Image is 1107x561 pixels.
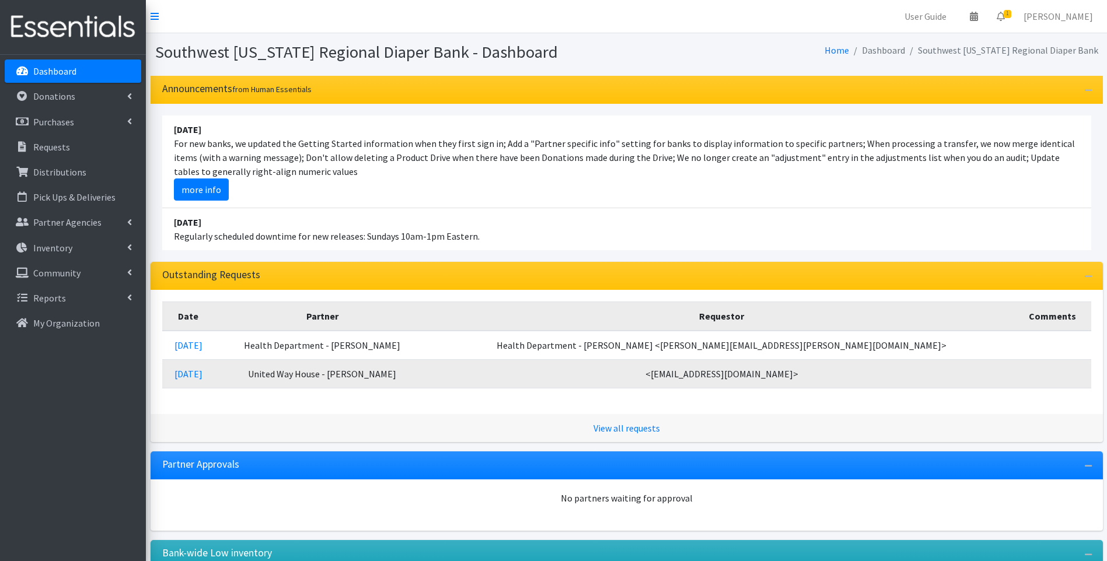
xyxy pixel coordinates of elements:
[987,5,1014,28] a: 1
[33,267,81,279] p: Community
[825,44,849,56] a: Home
[174,368,202,380] a: [DATE]
[155,42,623,62] h1: Southwest [US_STATE] Regional Diaper Bank - Dashboard
[33,317,100,329] p: My Organization
[5,110,141,134] a: Purchases
[215,331,429,360] td: Health Department - [PERSON_NAME]
[1014,301,1091,331] th: Comments
[162,547,272,559] h3: Bank-wide Low inventory
[215,359,429,388] td: United Way House - [PERSON_NAME]
[162,83,312,95] h3: Announcements
[174,339,202,351] a: [DATE]
[5,160,141,184] a: Distributions
[162,115,1091,208] li: For new banks, we updated the Getting Started information when they first sign in; Add a "Partner...
[174,124,201,135] strong: [DATE]
[33,65,76,77] p: Dashboard
[429,301,1014,331] th: Requestor
[429,359,1014,388] td: <[EMAIL_ADDRESS][DOMAIN_NAME]>
[5,135,141,159] a: Requests
[215,301,429,331] th: Partner
[5,85,141,108] a: Donations
[33,166,86,178] p: Distributions
[1004,10,1011,18] span: 1
[5,286,141,310] a: Reports
[33,141,70,153] p: Requests
[5,261,141,285] a: Community
[174,178,229,201] a: more info
[33,116,74,128] p: Purchases
[162,301,215,331] th: Date
[5,211,141,234] a: Partner Agencies
[33,292,66,304] p: Reports
[593,422,660,434] a: View all requests
[1014,5,1102,28] a: [PERSON_NAME]
[849,42,905,59] li: Dashboard
[895,5,956,28] a: User Guide
[174,216,201,228] strong: [DATE]
[33,90,75,102] p: Donations
[162,491,1091,505] div: No partners waiting for approval
[162,458,239,471] h3: Partner Approvals
[232,84,312,94] small: from Human Essentials
[5,236,141,260] a: Inventory
[5,311,141,335] a: My Organization
[5,59,141,83] a: Dashboard
[33,191,116,203] p: Pick Ups & Deliveries
[905,42,1098,59] li: Southwest [US_STATE] Regional Diaper Bank
[33,242,72,254] p: Inventory
[162,208,1091,250] li: Regularly scheduled downtime for new releases: Sundays 10am-1pm Eastern.
[5,185,141,209] a: Pick Ups & Deliveries
[162,269,260,281] h3: Outstanding Requests
[429,331,1014,360] td: Health Department - [PERSON_NAME] <[PERSON_NAME][EMAIL_ADDRESS][PERSON_NAME][DOMAIN_NAME]>
[5,8,141,47] img: HumanEssentials
[33,216,102,228] p: Partner Agencies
